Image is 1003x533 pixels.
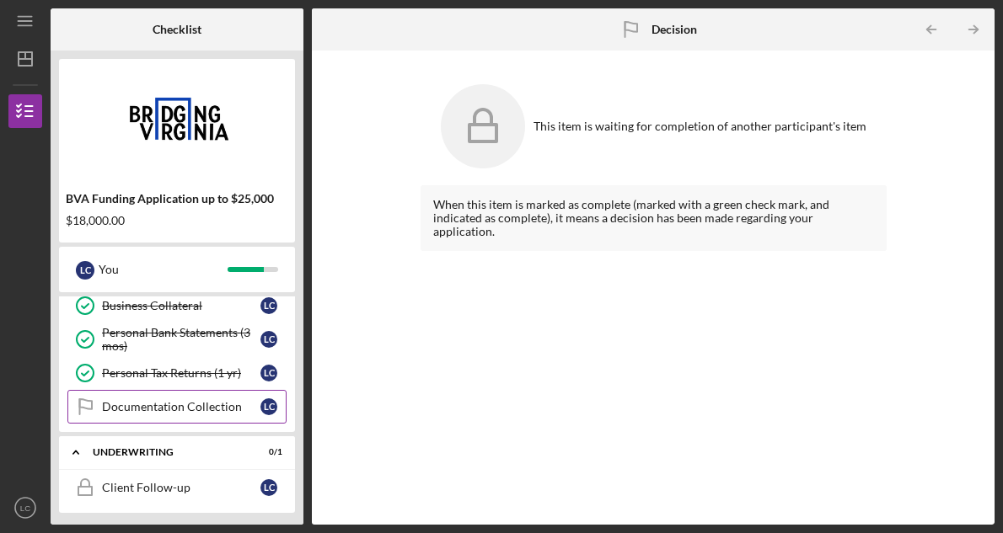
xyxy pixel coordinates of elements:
text: LC [20,504,30,513]
div: You [99,255,228,284]
div: L C [76,261,94,280]
div: L C [260,365,277,381]
a: Documentation CollectionLC [67,390,287,424]
div: L C [260,398,277,415]
div: Underwriting [93,447,240,457]
a: Client Follow-upLC [67,471,287,504]
div: 0 / 1 [252,447,282,457]
a: Personal Bank Statements (3 mos)LC [67,322,287,356]
div: This item is waiting for completion of another participant's item [534,120,866,133]
a: Personal Tax Returns (1 yr)LC [67,356,287,390]
div: L C [260,331,277,348]
div: Documentation Collection [102,400,260,413]
div: Business Collateral [102,299,260,312]
div: Personal Tax Returns (1 yr) [102,366,260,380]
div: When this item is marked as complete (marked with a green check mark, and indicated as complete),... [433,198,874,238]
img: Product logo [59,67,295,168]
a: Business CollateralLC [67,289,287,322]
b: Decision [652,23,697,36]
div: L C [260,297,277,314]
div: Personal Bank Statements (3 mos) [102,326,260,353]
div: BVA Funding Application up to $25,000 [66,192,288,205]
div: $18,000.00 [66,214,288,227]
b: Checklist [153,23,201,36]
button: LC [8,491,42,525]
div: L C [260,479,277,496]
div: Client Follow-up [102,481,260,494]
